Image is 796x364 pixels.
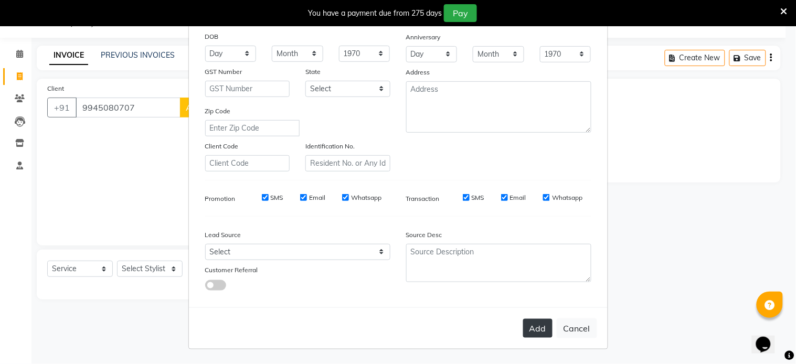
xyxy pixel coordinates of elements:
label: GST Number [205,67,242,77]
label: Promotion [205,194,236,204]
label: Customer Referral [205,265,258,275]
button: Pay [444,4,477,22]
label: Email [510,193,526,202]
input: Enter Zip Code [205,120,300,136]
input: GST Number [205,81,290,97]
label: Lead Source [205,230,241,240]
label: SMS [271,193,283,202]
label: Client Code [205,142,239,151]
label: DOB [205,32,219,41]
label: Whatsapp [552,193,582,202]
label: State [305,67,321,77]
label: Transaction [406,194,440,204]
button: Cancel [557,318,597,338]
label: Zip Code [205,106,231,116]
label: Email [309,193,325,202]
label: Identification No. [305,142,355,151]
label: Anniversary [406,33,441,42]
label: Source Desc [406,230,442,240]
iframe: chat widget [752,322,786,354]
input: Client Code [205,155,290,172]
div: You have a payment due from 275 days [308,8,442,19]
input: Resident No. or Any Id [305,155,390,172]
button: Add [523,319,553,338]
label: Address [406,68,430,77]
label: SMS [472,193,484,202]
label: Whatsapp [351,193,381,202]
